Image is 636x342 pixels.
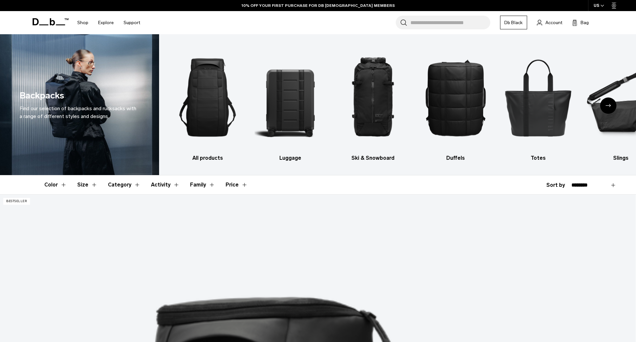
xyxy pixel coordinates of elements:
li: 1 / 10 [172,44,244,162]
a: Db Ski & Snowboard [337,44,409,162]
h3: Totes [503,154,574,162]
img: Db [255,44,326,151]
h3: Duffels [420,154,491,162]
button: Toggle Filter [44,175,67,194]
li: 5 / 10 [503,44,574,162]
p: Bestseller [3,198,30,205]
button: Toggle Filter [108,175,141,194]
a: Db Luggage [255,44,326,162]
button: Toggle Filter [151,175,180,194]
a: Db Duffels [420,44,491,162]
li: 3 / 10 [337,44,409,162]
a: Account [537,19,562,26]
h3: Ski & Snowboard [337,154,409,162]
h1: Backpacks [20,89,64,102]
button: Toggle Price [226,175,248,194]
nav: Main Navigation [72,11,145,34]
img: Db [420,44,491,151]
span: Account [545,19,562,26]
li: 4 / 10 [420,44,491,162]
h3: Luggage [255,154,326,162]
a: Db Totes [503,44,574,162]
img: Db [172,44,244,151]
span: Find our selection of backpacks and rucksacks with a range of different styles and designs. [20,105,136,119]
button: Toggle Filter [190,175,215,194]
button: Bag [572,19,589,26]
button: Toggle Filter [77,175,97,194]
a: Shop [77,11,88,34]
h3: All products [172,154,244,162]
a: Db All products [172,44,244,162]
a: Db Black [500,16,527,29]
a: 10% OFF YOUR FIRST PURCHASE FOR DB [DEMOGRAPHIC_DATA] MEMBERS [242,3,395,8]
a: Support [124,11,140,34]
img: Db [337,44,409,151]
img: Db [503,44,574,151]
a: Explore [98,11,114,34]
div: Next slide [600,97,616,114]
li: 2 / 10 [255,44,326,162]
span: Bag [581,19,589,26]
